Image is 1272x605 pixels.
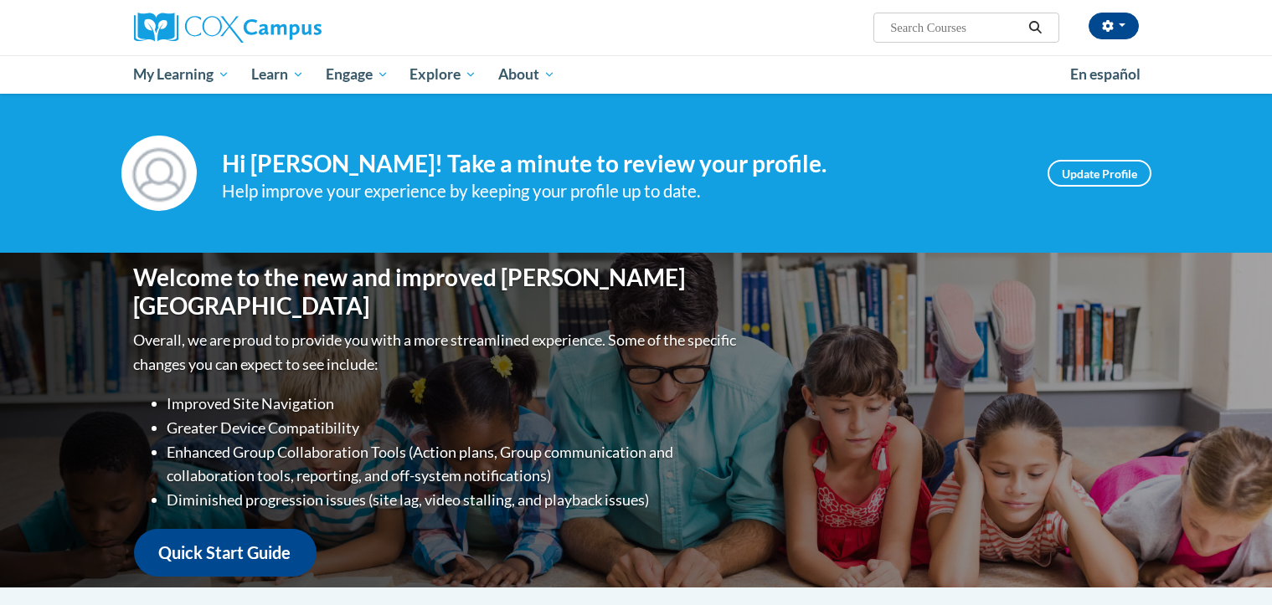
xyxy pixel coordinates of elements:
[1048,160,1151,187] a: Update Profile
[167,416,741,440] li: Greater Device Compatibility
[315,55,399,94] a: Engage
[409,64,476,85] span: Explore
[888,18,1022,38] input: Search Courses
[1089,13,1139,39] button: Account Settings
[1070,65,1141,83] span: En español
[498,64,555,85] span: About
[222,177,1022,205] div: Help improve your experience by keeping your profile up to date.
[251,64,304,85] span: Learn
[134,13,322,43] img: Cox Campus
[1022,18,1048,38] button: Search
[133,64,229,85] span: My Learning
[1059,57,1151,92] a: En español
[121,136,197,211] img: Profile Image
[134,529,317,577] a: Quick Start Guide
[109,55,1164,94] div: Main menu
[134,264,741,320] h1: Welcome to the new and improved [PERSON_NAME][GEOGRAPHIC_DATA]
[240,55,315,94] a: Learn
[167,392,741,416] li: Improved Site Navigation
[167,440,741,489] li: Enhanced Group Collaboration Tools (Action plans, Group communication and collaboration tools, re...
[123,55,241,94] a: My Learning
[134,13,452,43] a: Cox Campus
[167,488,741,512] li: Diminished progression issues (site lag, video stalling, and playback issues)
[326,64,389,85] span: Engage
[487,55,566,94] a: About
[399,55,487,94] a: Explore
[134,328,741,377] p: Overall, we are proud to provide you with a more streamlined experience. Some of the specific cha...
[222,150,1022,178] h4: Hi [PERSON_NAME]! Take a minute to review your profile.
